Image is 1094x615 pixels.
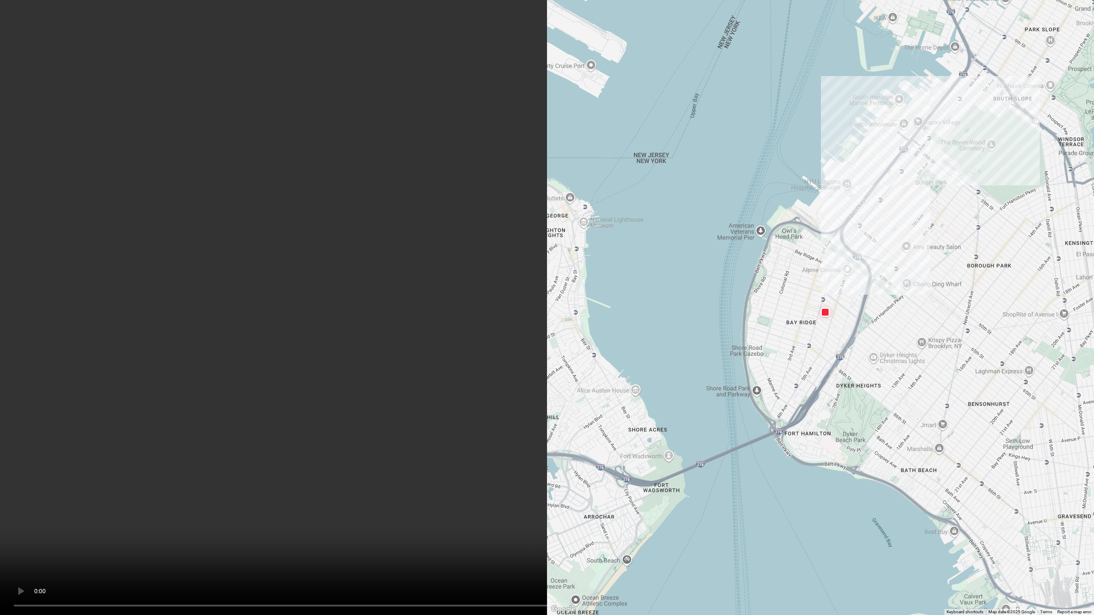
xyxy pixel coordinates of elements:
[947,609,983,615] button: Keyboard shortcuts
[1040,609,1052,614] a: Terms (opens in new tab)
[549,604,577,615] img: Google
[1057,609,1091,614] a: Report a map error
[988,609,1035,614] span: Map data ©2025 Google
[549,604,577,615] a: Open this area in Google Maps (opens a new window)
